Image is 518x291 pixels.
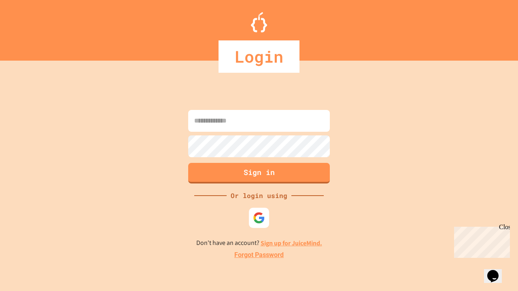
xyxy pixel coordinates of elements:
a: Forgot Password [234,250,284,260]
iframe: chat widget [451,224,510,258]
button: Sign in [188,163,330,183]
iframe: chat widget [484,259,510,283]
div: Chat with us now!Close [3,3,56,51]
img: Logo.svg [251,12,267,32]
img: google-icon.svg [253,212,265,224]
div: Login [219,40,299,73]
p: Don't have an account? [196,238,322,248]
div: Or login using [227,191,291,200]
a: Sign up for JuiceMind. [261,239,322,247]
